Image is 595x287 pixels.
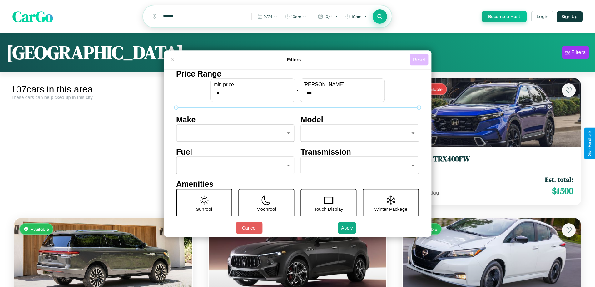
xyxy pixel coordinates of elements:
button: Cancel [236,222,262,234]
div: Filters [571,49,586,56]
h4: Price Range [176,69,419,78]
button: Login [531,11,553,22]
label: min price [214,82,292,87]
button: Apply [338,222,356,234]
h4: Amenities [176,180,419,189]
button: 10am [282,12,310,22]
span: Est. total: [545,175,573,184]
div: 107 cars in this area [11,84,196,95]
button: 10/4 [315,12,341,22]
span: 10 / 4 [324,14,333,19]
span: / day [426,190,439,196]
h4: Make [176,115,295,124]
h4: Fuel [176,147,295,156]
button: 10am [342,12,370,22]
h4: Filters [178,57,410,62]
h4: Transmission [301,147,419,156]
p: - [297,86,298,94]
div: These cars can be picked up in this city. [11,95,196,100]
button: Filters [562,46,589,59]
span: 10am [351,14,362,19]
span: CarGo [12,6,53,27]
p: Winter Package [374,205,408,213]
button: Reset [410,54,428,65]
h4: Model [301,115,419,124]
h3: Honda TRX400FW [410,155,573,164]
div: Give Feedback [588,131,592,156]
p: Sunroof [196,205,212,213]
p: Moonroof [256,205,276,213]
button: Sign Up [557,11,583,22]
label: [PERSON_NAME] [303,82,381,87]
h1: [GEOGRAPHIC_DATA] [6,40,184,65]
span: 9 / 24 [264,14,272,19]
a: Honda TRX400FW2021 [410,155,573,170]
span: Available [31,226,49,232]
p: Touch Display [314,205,343,213]
button: 9/24 [254,12,280,22]
span: 10am [291,14,301,19]
span: $ 1500 [552,185,573,197]
button: Become a Host [482,11,527,22]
